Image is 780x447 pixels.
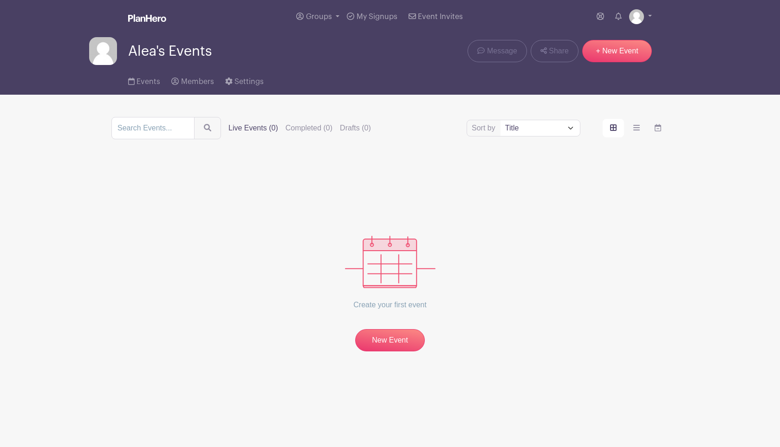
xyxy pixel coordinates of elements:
[549,45,569,57] span: Share
[171,65,214,95] a: Members
[286,123,332,134] label: Completed (0)
[128,14,166,22] img: logo_white-6c42ec7e38ccf1d336a20a19083b03d10ae64f83f12c07503d8b9e83406b4c7d.svg
[340,123,371,134] label: Drafts (0)
[225,65,264,95] a: Settings
[111,117,195,139] input: Search Events...
[355,329,425,351] a: New Event
[306,13,332,20] span: Groups
[89,37,117,65] img: default-ce2991bfa6775e67f084385cd625a349d9dcbb7a52a09fb2fda1e96e2d18dcdb.png
[228,123,278,134] label: Live Events (0)
[418,13,463,20] span: Event Invites
[629,9,644,24] img: default-ce2991bfa6775e67f084385cd625a349d9dcbb7a52a09fb2fda1e96e2d18dcdb.png
[345,236,435,288] img: events_empty-56550af544ae17c43cc50f3ebafa394433d06d5f1891c01edc4b5d1d59cfda54.svg
[531,40,578,62] a: Share
[128,65,160,95] a: Events
[357,13,397,20] span: My Signups
[345,288,435,322] p: Create your first event
[582,40,652,62] a: + New Event
[472,123,498,134] label: Sort by
[136,78,160,85] span: Events
[603,119,669,137] div: order and view
[234,78,264,85] span: Settings
[181,78,214,85] span: Members
[128,44,212,59] span: Alea's Events
[228,123,378,134] div: filters
[487,45,517,57] span: Message
[468,40,526,62] a: Message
